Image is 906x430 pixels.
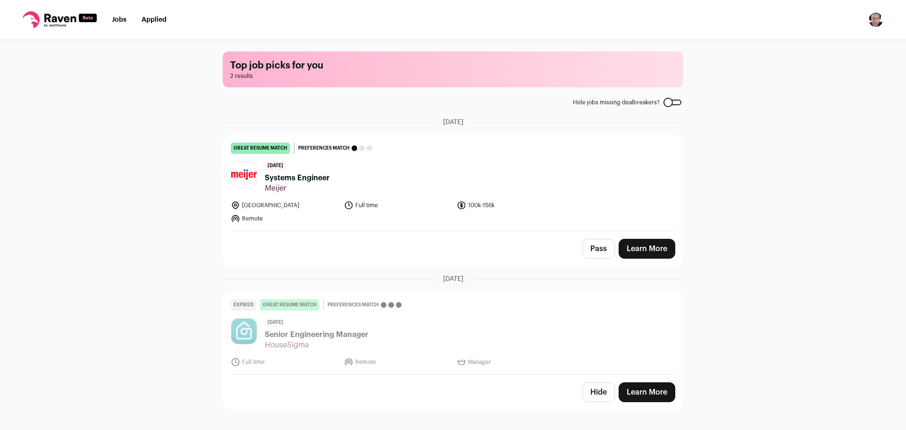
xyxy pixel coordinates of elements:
[457,201,564,210] li: 100k-156k
[231,214,338,223] li: Remote
[619,239,675,259] a: Learn More
[344,357,452,367] li: Remote
[223,135,683,231] a: great resume match Preferences match [DATE] Systems Engineer Meijer [GEOGRAPHIC_DATA] Full time 1...
[443,274,463,284] span: [DATE]
[265,329,369,340] span: Senior Engineering Manager
[265,184,330,193] span: Meijer
[231,143,290,154] div: great resume match
[265,161,286,170] span: [DATE]
[231,169,257,179] img: b77cc4b82a8ec16e60aeac78cdb65563c72f9b0861a840007d9c31d3b35097b8.jpg
[231,201,338,210] li: [GEOGRAPHIC_DATA]
[230,59,676,72] h1: Top job picks for you
[457,357,564,367] li: Manager
[265,340,369,350] span: HouseSigma
[260,299,319,311] div: great resume match
[619,382,675,402] a: Learn More
[142,17,167,23] a: Applied
[868,12,883,27] button: Open dropdown
[223,292,683,374] a: Expired great resume match Preferences match [DATE] Senior Engineering Manager HouseSigma Full ti...
[868,12,883,27] img: 18850975-medium_jpg
[231,299,256,311] div: Expired
[231,357,338,367] li: Full time
[112,17,126,23] a: Jobs
[582,382,615,402] button: Hide
[231,319,257,344] img: b82aadf59b735631aa9f9b7153d6e7791c6354391d41db995c3781efe5d0e36d.png
[573,99,660,106] span: Hide jobs missing dealbreakers?
[230,72,676,80] span: 2 results
[298,143,350,153] span: Preferences match
[265,172,330,184] span: Systems Engineer
[582,239,615,259] button: Pass
[443,118,463,127] span: [DATE]
[265,318,286,327] span: [DATE]
[327,300,379,310] span: Preferences match
[344,201,452,210] li: Full time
